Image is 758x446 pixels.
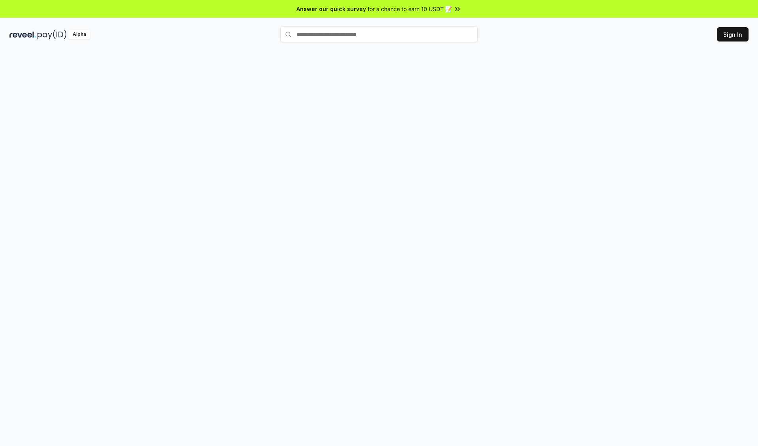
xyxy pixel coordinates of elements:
img: pay_id [38,30,67,40]
img: reveel_dark [9,30,36,40]
button: Sign In [717,27,749,41]
span: Answer our quick survey [296,5,366,13]
div: Alpha [68,30,90,40]
span: for a chance to earn 10 USDT 📝 [368,5,452,13]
